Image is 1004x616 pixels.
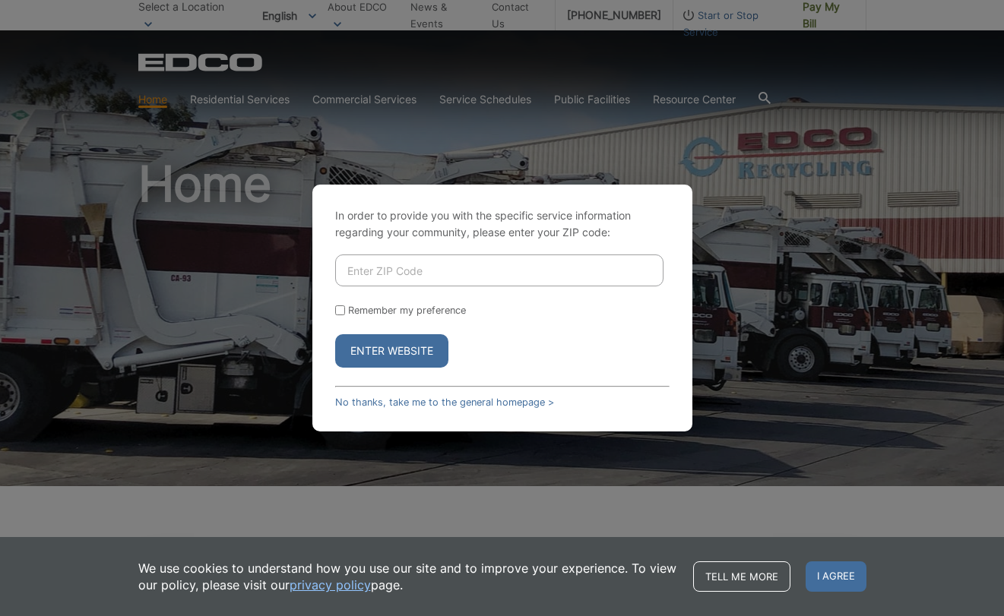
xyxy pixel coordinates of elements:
[335,396,554,408] a: No thanks, take me to the general homepage >
[335,334,448,368] button: Enter Website
[693,561,790,592] a: Tell me more
[290,577,371,593] a: privacy policy
[138,560,678,593] p: We use cookies to understand how you use our site and to improve your experience. To view our pol...
[335,207,670,241] p: In order to provide you with the specific service information regarding your community, please en...
[335,254,664,286] input: Enter ZIP Code
[806,561,866,592] span: I agree
[348,305,466,316] label: Remember my preference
